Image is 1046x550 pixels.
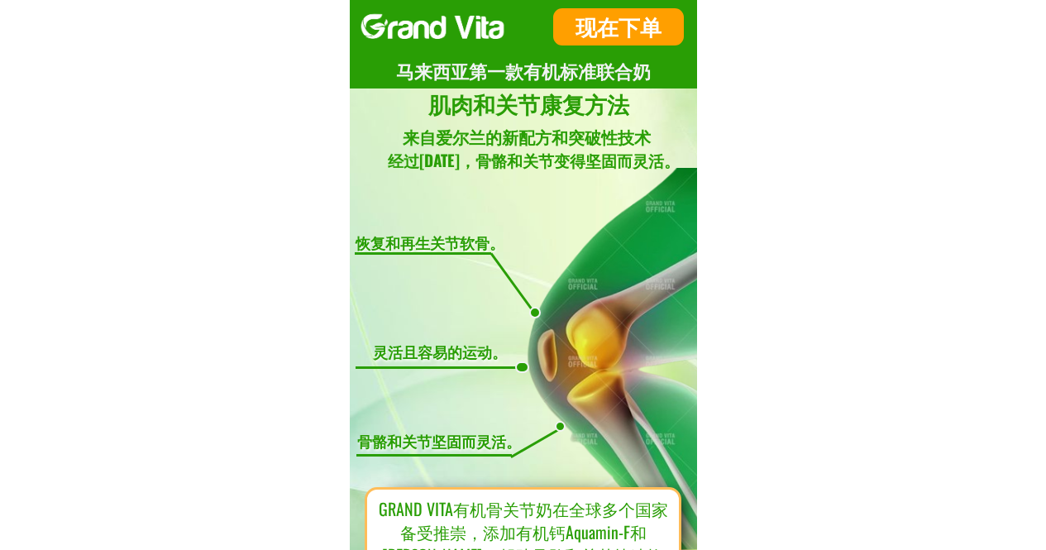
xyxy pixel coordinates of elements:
p: 现在下单 [553,8,684,45]
p: 马来西亚第一款有机标准联合奶 [350,54,697,88]
div: 肌肉和关节康复方法 [350,88,709,119]
h3: 灵活且容易的运动。 [356,342,524,363]
h3: 来自爱尔兰的新配方和突破性技术 [375,125,678,149]
h3: 经过[DATE]，骨骼和关节变得坚固而灵活。 [366,149,701,171]
h3: 恢复和再生关节软骨。 [355,233,505,254]
h3: 骨骼和关节坚固而灵活。 [356,432,523,452]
